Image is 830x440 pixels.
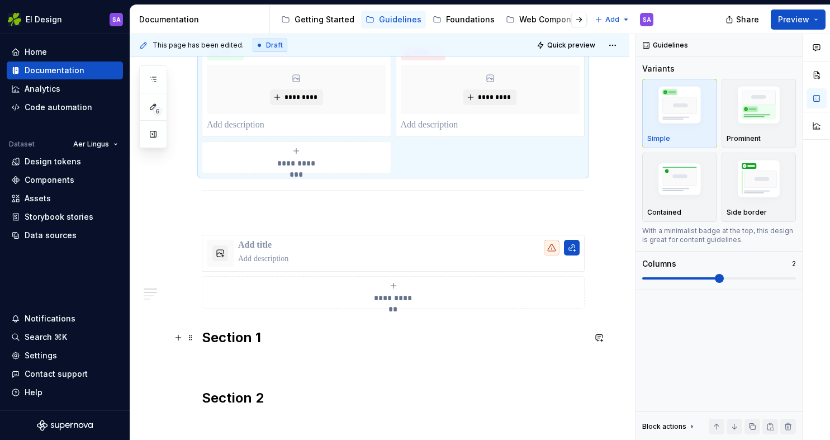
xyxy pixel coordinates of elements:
[2,7,127,31] button: EI DesignSA
[37,420,93,431] svg: Supernova Logo
[642,63,675,74] div: Variants
[25,193,51,204] div: Assets
[720,10,766,30] button: Share
[7,310,123,328] button: Notifications
[605,15,619,24] span: Add
[295,14,354,25] div: Getting Started
[7,226,123,244] a: Data sources
[643,15,651,24] div: SA
[647,159,712,202] img: placeholder
[7,98,123,116] a: Code automation
[361,11,426,29] a: Guidelines
[25,332,67,343] div: Search ⌘K
[727,134,761,143] p: Prominent
[792,259,796,268] p: 2
[25,211,93,223] div: Storybook stories
[519,14,589,25] div: Web Components
[642,153,717,222] button: placeholderContained
[591,12,633,27] button: Add
[25,313,75,324] div: Notifications
[26,14,62,25] div: EI Design
[647,134,670,143] p: Simple
[722,153,796,222] button: placeholderSide border
[202,389,585,407] h2: Section 2
[153,107,162,116] span: 6
[7,190,123,207] a: Assets
[7,328,123,346] button: Search ⌘K
[379,14,421,25] div: Guidelines
[642,79,717,148] button: placeholderSimple
[428,11,499,29] a: Foundations
[25,65,84,76] div: Documentation
[7,208,123,226] a: Storybook stories
[7,153,123,171] a: Design tokens
[642,422,686,431] div: Block actions
[7,61,123,79] a: Documentation
[727,208,767,217] p: Side border
[7,43,123,61] a: Home
[277,11,359,29] a: Getting Started
[9,140,35,149] div: Dataset
[25,83,60,94] div: Analytics
[25,156,81,167] div: Design tokens
[25,387,42,398] div: Help
[533,37,600,53] button: Quick preview
[778,14,809,25] span: Preview
[647,83,712,131] img: placeholder
[501,11,593,29] a: Web Components
[68,136,123,152] button: Aer Lingus
[25,350,57,361] div: Settings
[25,102,92,113] div: Code automation
[547,41,595,50] span: Quick preview
[25,174,74,186] div: Components
[7,365,123,383] button: Contact support
[446,14,495,25] div: Foundations
[112,15,121,24] div: SA
[722,79,796,148] button: placeholderProminent
[642,226,796,244] div: With a minimalist badge at the top, this design is great for content guidelines.
[25,46,47,58] div: Home
[7,347,123,365] a: Settings
[8,13,21,26] img: 56b5df98-d96d-4d7e-807c-0afdf3bdaefa.png
[642,258,676,269] div: Columns
[727,157,791,205] img: placeholder
[73,140,109,149] span: Aer Lingus
[7,384,123,401] button: Help
[266,41,283,50] span: Draft
[736,14,759,25] span: Share
[771,10,826,30] button: Preview
[727,83,791,131] img: placeholder
[647,208,681,217] p: Contained
[139,14,265,25] div: Documentation
[153,41,244,50] span: This page has been edited.
[202,329,585,347] h2: Section 1
[7,171,123,189] a: Components
[277,8,589,31] div: Page tree
[25,368,88,380] div: Contact support
[25,230,77,241] div: Data sources
[642,419,696,434] div: Block actions
[7,80,123,98] a: Analytics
